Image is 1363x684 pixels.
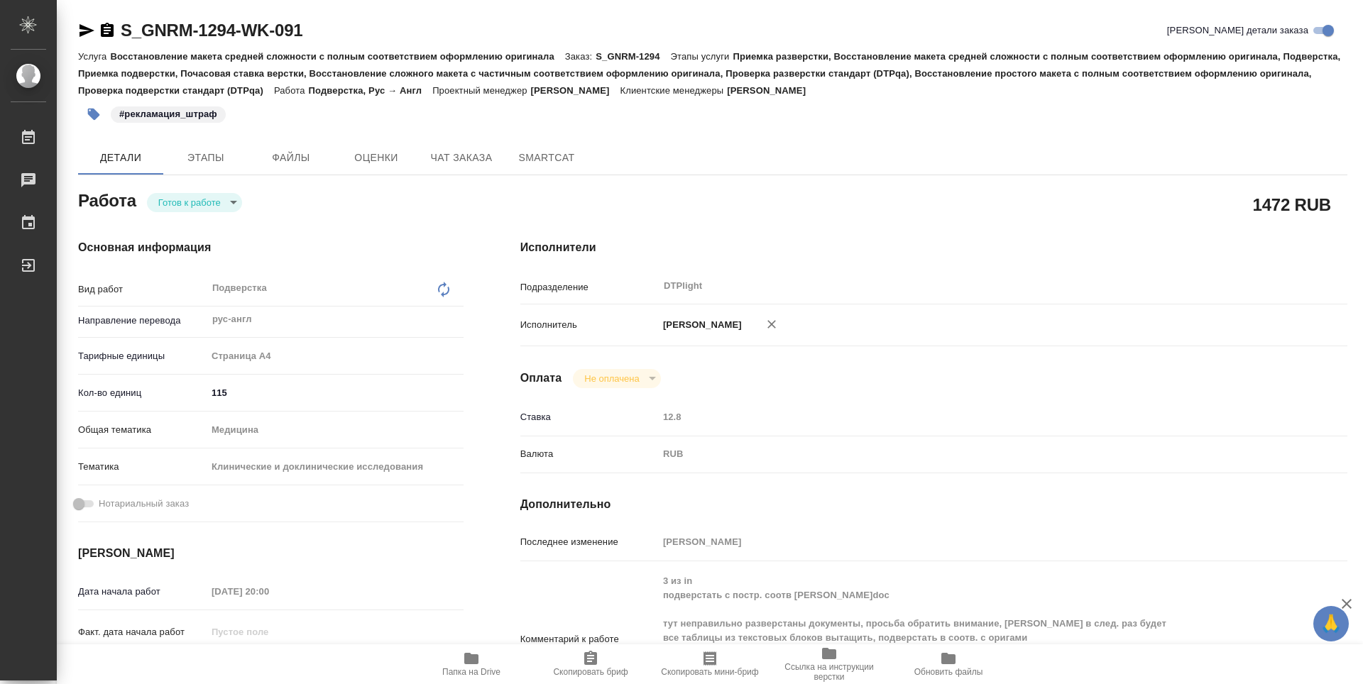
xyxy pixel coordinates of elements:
input: Пустое поле [658,407,1279,427]
button: Скопировать ссылку [99,22,116,39]
h2: 1472 RUB [1253,192,1331,216]
p: Направление перевода [78,314,207,328]
span: Нотариальный заказ [99,497,189,511]
p: Подразделение [520,280,658,294]
button: Скопировать ссылку для ЯМессенджера [78,22,95,39]
span: Ссылка на инструкции верстки [778,662,880,682]
p: Заказ: [565,51,596,62]
p: Клиентские менеджеры [620,85,727,96]
span: рекламация_штраф [109,107,227,119]
button: Добавить тэг [78,99,109,130]
button: Не оплачена [580,373,643,385]
span: Файлы [257,149,325,167]
p: Проектный менеджер [432,85,530,96]
p: Вид работ [78,282,207,297]
div: Готов к работе [573,369,660,388]
p: [PERSON_NAME] [658,318,742,332]
div: RUB [658,442,1279,466]
p: Тематика [78,460,207,474]
a: S_GNRM-1294-WK-091 [121,21,302,40]
p: #рекламация_штраф [119,107,217,121]
h4: Основная информация [78,239,464,256]
button: Готов к работе [154,197,225,209]
p: Кол-во единиц [78,386,207,400]
button: Обновить файлы [889,644,1008,684]
p: Работа [274,85,309,96]
input: ✎ Введи что-нибудь [207,382,464,403]
button: Папка на Drive [412,644,531,684]
button: Удалить исполнителя [756,309,787,340]
span: 🙏 [1319,609,1343,639]
h4: Исполнители [520,239,1347,256]
h4: [PERSON_NAME] [78,545,464,562]
h4: Оплата [520,370,562,387]
p: Исполнитель [520,318,658,332]
div: Страница А4 [207,344,464,368]
p: Ставка [520,410,658,424]
p: Последнее изменение [520,535,658,549]
button: Ссылка на инструкции верстки [770,644,889,684]
span: Оценки [342,149,410,167]
p: Приемка разверстки, Восстановление макета средней сложности с полным соответствием оформлению ори... [78,51,1340,96]
p: Тарифные единицы [78,349,207,363]
input: Пустое поле [658,531,1279,552]
span: SmartCat [513,149,581,167]
input: Пустое поле [207,581,331,602]
button: Скопировать мини-бриф [650,644,770,684]
p: S_GNRM-1294 [596,51,670,62]
span: Этапы [172,149,240,167]
h2: Работа [78,187,136,212]
span: Скопировать бриф [553,667,628,677]
button: Скопировать бриф [531,644,650,684]
p: Факт. дата начала работ [78,625,207,639]
input: Пустое поле [207,622,331,642]
p: Этапы услуги [671,51,733,62]
span: Детали [87,149,155,167]
p: Дата начала работ [78,585,207,599]
div: Клинические и доклинические исследования [207,455,464,479]
p: Комментарий к работе [520,632,658,646]
span: Папка на Drive [442,667,500,677]
span: [PERSON_NAME] детали заказа [1167,23,1308,38]
h4: Дополнительно [520,496,1347,513]
p: Подверстка, Рус → Англ [309,85,433,96]
span: Чат заказа [427,149,496,167]
div: Медицина [207,418,464,442]
button: 🙏 [1313,606,1349,641]
p: [PERSON_NAME] [727,85,816,96]
p: Общая тематика [78,423,207,437]
p: [PERSON_NAME] [531,85,620,96]
p: Валюта [520,447,658,461]
span: Обновить файлы [914,667,983,677]
p: Восстановление макета средней сложности с полным соответствием оформлению оригинала [110,51,564,62]
span: Скопировать мини-бриф [661,667,758,677]
div: Готов к работе [147,193,242,212]
p: Услуга [78,51,110,62]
